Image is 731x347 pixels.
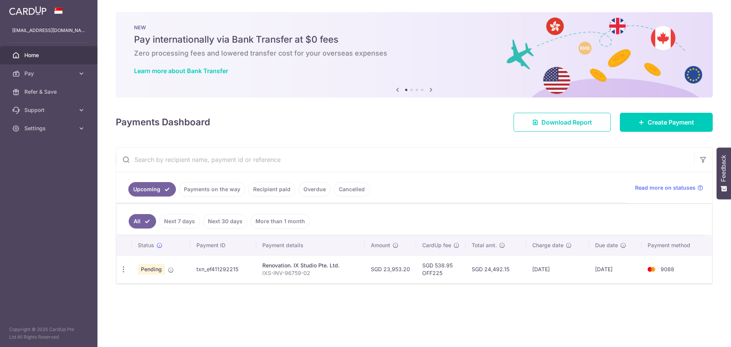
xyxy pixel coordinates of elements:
[720,155,727,182] span: Feedback
[371,241,390,249] span: Amount
[116,147,694,172] input: Search by recipient name, payment id or reference
[365,255,416,283] td: SGD 23,953.20
[9,6,46,15] img: CardUp
[128,182,176,197] a: Upcoming
[179,182,245,197] a: Payments on the way
[138,241,154,249] span: Status
[248,182,295,197] a: Recipient paid
[661,266,674,272] span: 9088
[24,106,75,114] span: Support
[334,182,370,197] a: Cancelled
[116,115,210,129] h4: Payments Dashboard
[190,235,256,255] th: Payment ID
[635,184,696,192] span: Read more on statuses
[635,184,703,192] a: Read more on statuses
[134,67,228,75] a: Learn more about Bank Transfer
[262,269,359,277] p: IXS-INV-96759-02
[116,12,713,98] img: Bank transfer banner
[472,241,497,249] span: Total amt.
[644,265,659,274] img: Bank Card
[256,235,365,255] th: Payment details
[589,255,642,283] td: [DATE]
[595,241,618,249] span: Due date
[24,125,75,132] span: Settings
[717,147,731,199] button: Feedback - Show survey
[251,214,310,229] a: More than 1 month
[514,113,611,132] a: Download Report
[642,235,712,255] th: Payment method
[422,241,451,249] span: CardUp fee
[24,70,75,77] span: Pay
[159,214,200,229] a: Next 7 days
[12,27,85,34] p: [EMAIL_ADDRESS][DOMAIN_NAME]
[262,262,359,269] div: Renovation. IX Studio Pte. Ltd.
[541,118,592,127] span: Download Report
[138,264,165,275] span: Pending
[24,88,75,96] span: Refer & Save
[466,255,526,283] td: SGD 24,492.15
[129,214,156,229] a: All
[134,24,694,30] p: NEW
[298,182,331,197] a: Overdue
[134,34,694,46] h5: Pay internationally via Bank Transfer at $0 fees
[526,255,589,283] td: [DATE]
[620,113,713,132] a: Create Payment
[134,49,694,58] h6: Zero processing fees and lowered transfer cost for your overseas expenses
[203,214,247,229] a: Next 30 days
[532,241,563,249] span: Charge date
[190,255,256,283] td: txn_ef411292215
[24,51,75,59] span: Home
[416,255,466,283] td: SGD 538.95 OFF225
[648,118,694,127] span: Create Payment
